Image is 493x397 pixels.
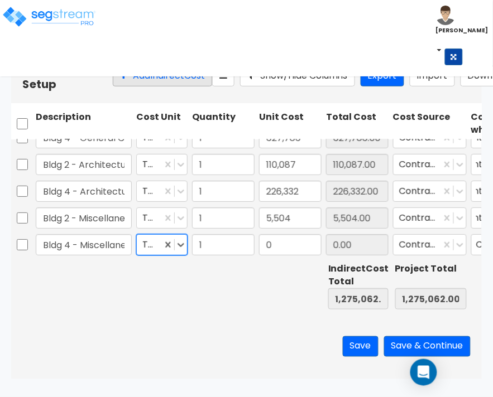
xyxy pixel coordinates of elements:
[2,6,97,28] img: logo_pro_r.png
[395,263,467,275] div: Project Total
[410,359,437,386] div: Open Intercom Messenger
[410,66,455,86] button: Import
[393,207,467,229] div: Contractor Cost
[136,127,188,148] div: TOT
[240,66,355,86] button: Show/Hide Columns
[190,109,257,152] div: Quantity
[436,26,489,35] b: [PERSON_NAME]
[393,181,467,202] div: Contractor Cost
[113,66,212,86] button: AddIndirectCost
[136,207,188,229] div: TOT
[136,234,188,255] div: TOT
[436,6,456,25] img: avatar.png
[391,109,469,152] div: Cost Source
[33,109,134,152] div: Description
[136,154,188,175] div: TOT
[384,336,471,357] button: Save & Continue
[134,109,190,152] div: Cost Unit
[328,263,389,288] div: Indirect Cost Total
[361,66,404,86] button: Export
[343,336,379,357] button: Save
[324,109,391,152] div: Total Cost
[393,234,467,255] div: Contractor Cost
[136,181,188,202] div: TOT
[393,127,467,148] div: Contractor Cost
[212,66,234,86] button: Reorder Items
[22,60,102,92] b: Indirect Costs Setup
[257,109,324,152] div: Unit Cost
[393,154,467,175] div: Contractor Cost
